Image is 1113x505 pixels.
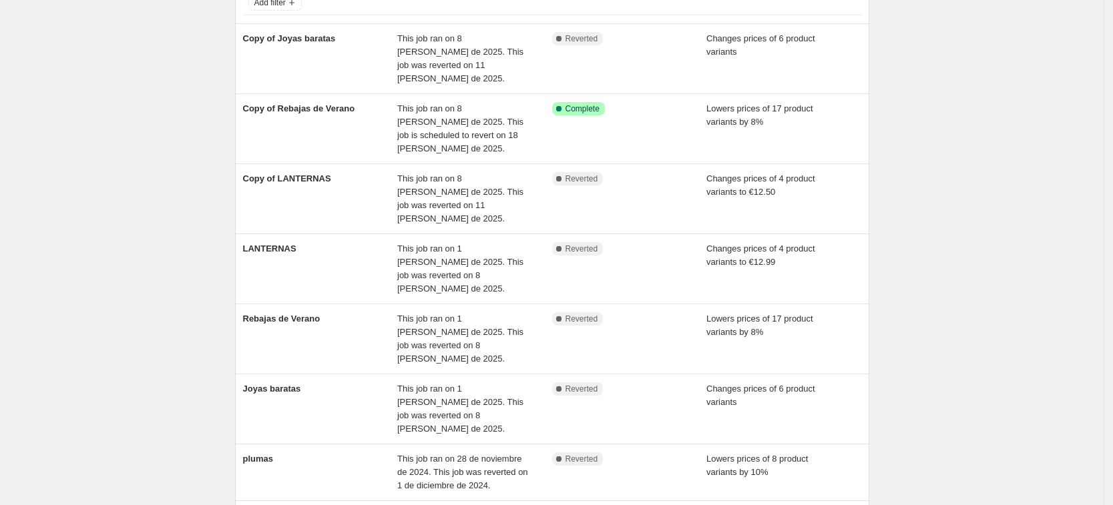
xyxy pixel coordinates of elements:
[243,314,320,324] span: Rebajas de Verano
[566,243,598,254] span: Reverted
[243,33,336,43] span: Copy of Joyas baratas
[566,314,598,324] span: Reverted
[243,454,274,464] span: plumas
[397,314,523,364] span: This job ran on 1 [PERSON_NAME] de 2025. This job was reverted on 8 [PERSON_NAME] de 2025.
[706,314,813,337] span: Lowers prices of 17 product variants by 8%
[397,33,523,83] span: This job ran on 8 [PERSON_NAME] de 2025. This job was reverted on 11 [PERSON_NAME] de 2025.
[243,103,355,113] span: Copy of Rebajas de Verano
[397,384,523,434] span: This job ran on 1 [PERSON_NAME] de 2025. This job was reverted on 8 [PERSON_NAME] de 2025.
[397,454,528,490] span: This job ran on 28 de noviembre de 2024. This job was reverted on 1 de diciembre de 2024.
[243,384,301,394] span: Joyas baratas
[566,33,598,44] span: Reverted
[566,173,598,184] span: Reverted
[706,243,815,267] span: Changes prices of 4 product variants to €12.99
[706,454,808,477] span: Lowers prices of 8 product variants by 10%
[397,173,523,223] span: This job ran on 8 [PERSON_NAME] de 2025. This job was reverted on 11 [PERSON_NAME] de 2025.
[566,103,600,114] span: Complete
[706,103,813,127] span: Lowers prices of 17 product variants by 8%
[397,243,523,294] span: This job ran on 1 [PERSON_NAME] de 2025. This job was reverted on 8 [PERSON_NAME] de 2025.
[706,173,815,197] span: Changes prices of 4 product variants to €12.50
[706,384,815,407] span: Changes prices of 6 product variants
[706,33,815,57] span: Changes prices of 6 product variants
[566,454,598,464] span: Reverted
[243,173,331,183] span: Copy of LANTERNAS
[566,384,598,394] span: Reverted
[397,103,523,153] span: This job ran on 8 [PERSON_NAME] de 2025. This job is scheduled to revert on 18 [PERSON_NAME] de 2...
[243,243,296,254] span: LANTERNAS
